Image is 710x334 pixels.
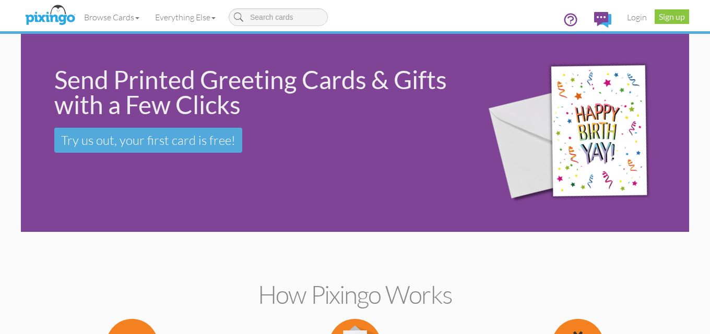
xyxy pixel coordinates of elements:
a: Everything Else [147,4,223,30]
a: Login [619,4,655,30]
span: Try us out, your first card is free! [61,132,235,148]
a: Try us out, your first card is free! [54,128,242,153]
a: Browse Cards [76,4,147,30]
img: pixingo logo [22,3,78,29]
h2: How Pixingo works [39,281,671,308]
a: Sign up [655,9,689,24]
div: Send Printed Greeting Cards & Gifts with a Few Clicks [54,67,458,117]
input: Search cards [229,8,328,26]
img: 942c5090-71ba-4bfc-9a92-ca782dcda692.png [472,36,687,230]
img: comments.svg [594,12,611,28]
